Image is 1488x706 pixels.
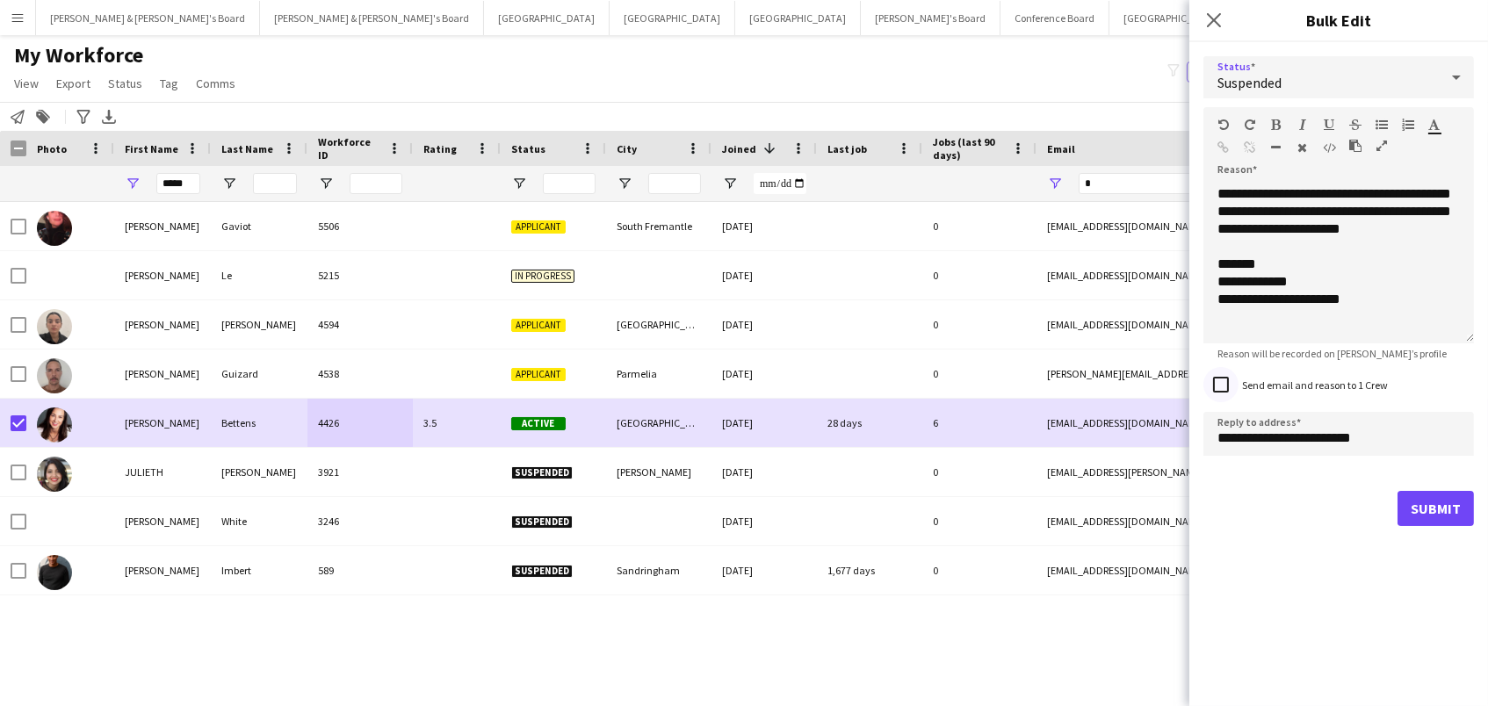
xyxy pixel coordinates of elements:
app-action-btn: Export XLSX [98,106,119,127]
span: Photo [37,142,67,155]
div: Parmelia [606,349,711,398]
span: Applicant [511,368,566,381]
button: Strikethrough [1349,118,1362,132]
div: Le [211,251,307,299]
button: Undo [1217,118,1230,132]
span: Comms [196,76,235,91]
div: 0 [922,349,1037,398]
input: Last Name Filter Input [253,173,297,194]
div: 6 [922,399,1037,447]
button: Fullscreen [1376,139,1388,153]
span: Suspended [1217,74,1282,91]
button: Submit [1398,491,1474,526]
span: Last Name [221,142,273,155]
div: 3921 [307,448,413,496]
div: [DATE] [711,300,817,349]
div: 589 [307,546,413,594]
div: 3.5 [413,399,501,447]
div: 28 days [817,399,922,447]
input: Status Filter Input [543,173,596,194]
a: Export [49,72,98,95]
span: In progress [511,270,574,283]
div: [EMAIL_ADDRESS][DOMAIN_NAME] [1037,399,1388,447]
div: 4538 [307,349,413,398]
a: Status [101,72,149,95]
div: JULIETH [114,448,211,496]
div: 0 [922,202,1037,250]
button: HTML Code [1323,140,1335,155]
div: [DATE] [711,349,817,398]
div: 3246 [307,497,413,545]
button: Paste as plain text [1349,139,1362,153]
span: First Name [125,142,178,155]
span: Tag [160,76,178,91]
input: Joined Filter Input [754,173,806,194]
button: [GEOGRAPHIC_DATA] [1109,1,1235,35]
div: 0 [922,497,1037,545]
span: My Workforce [14,42,143,68]
button: Open Filter Menu [125,176,141,191]
div: [GEOGRAPHIC_DATA] [606,300,711,349]
span: View [14,76,39,91]
span: Applicant [511,319,566,332]
button: Ordered List [1402,118,1414,132]
img: Julieta Gaviot [37,211,72,246]
div: 0 [922,300,1037,349]
div: [PERSON_NAME] [606,448,711,496]
app-action-btn: Advanced filters [73,106,94,127]
div: [EMAIL_ADDRESS][DOMAIN_NAME] [1037,497,1388,545]
input: City Filter Input [648,173,701,194]
div: [PERSON_NAME] [114,546,211,594]
div: Guizard [211,349,307,398]
span: City [617,142,637,155]
div: 4594 [307,300,413,349]
span: Suspended [511,515,573,529]
div: [DATE] [711,497,817,545]
div: [PERSON_NAME] [114,202,211,250]
span: Email [1047,142,1075,155]
input: Email Filter Input [1079,173,1377,194]
div: [EMAIL_ADDRESS][DOMAIN_NAME] [1037,202,1388,250]
div: Bettens [211,399,307,447]
div: [PERSON_NAME] [114,349,211,398]
button: Unordered List [1376,118,1388,132]
button: Everyone2,138 [1187,61,1275,83]
button: Italic [1297,118,1309,132]
button: [GEOGRAPHIC_DATA] [610,1,735,35]
div: [PERSON_NAME] [114,251,211,299]
img: Julien Imbert [37,555,72,590]
div: Gaviot [211,202,307,250]
button: Open Filter Menu [221,176,237,191]
span: Suspended [511,466,573,479]
img: Julien Guizard [37,358,72,393]
a: Tag [153,72,185,95]
div: [EMAIL_ADDRESS][DOMAIN_NAME] [1037,251,1388,299]
label: Send email and reason to 1 Crew [1239,378,1388,392]
div: [DATE] [711,202,817,250]
div: [DATE] [711,546,817,594]
span: Last job [827,142,867,155]
div: White [211,497,307,545]
button: Open Filter Menu [318,176,334,191]
button: Text Color [1428,118,1441,132]
span: Jobs (last 90 days) [933,135,1005,162]
button: Open Filter Menu [617,176,632,191]
button: [GEOGRAPHIC_DATA] [484,1,610,35]
span: Status [511,142,545,155]
button: Clear Formatting [1297,140,1309,155]
button: Conference Board [1000,1,1109,35]
div: [PERSON_NAME] [211,448,307,496]
div: 0 [922,251,1037,299]
button: [PERSON_NAME] & [PERSON_NAME]'s Board [260,1,484,35]
div: 5506 [307,202,413,250]
div: Imbert [211,546,307,594]
button: Open Filter Menu [722,176,738,191]
div: [PERSON_NAME] [211,300,307,349]
div: [DATE] [711,251,817,299]
div: [DATE] [711,399,817,447]
img: JULIETH PINEDA REINA [37,457,72,492]
button: [GEOGRAPHIC_DATA] [735,1,861,35]
button: [PERSON_NAME]'s Board [861,1,1000,35]
h3: Bulk Edit [1189,9,1488,32]
button: Underline [1323,118,1335,132]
